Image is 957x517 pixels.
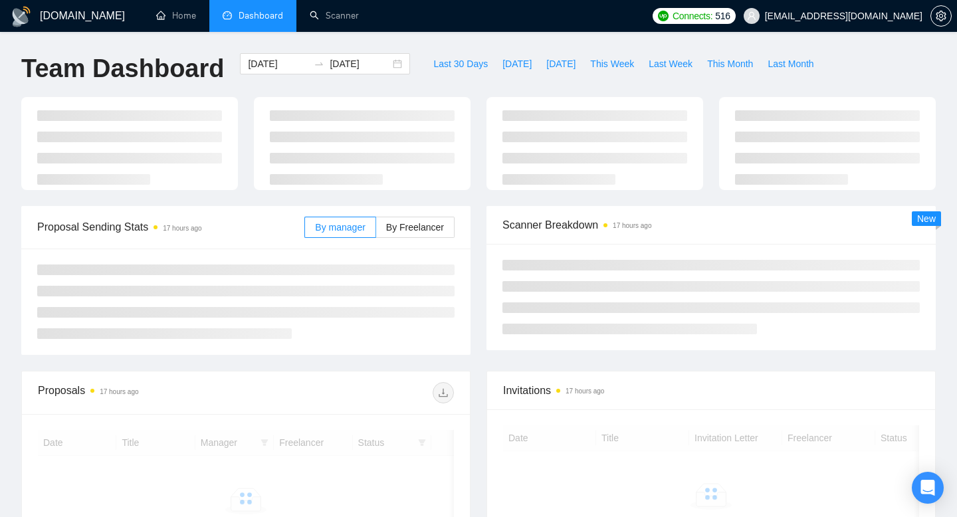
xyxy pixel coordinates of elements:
[426,53,495,74] button: Last 30 Days
[38,382,246,403] div: Proposals
[503,382,919,399] span: Invitations
[546,56,576,71] span: [DATE]
[314,58,324,69] span: to
[539,53,583,74] button: [DATE]
[156,10,196,21] a: homeHome
[37,219,304,235] span: Proposal Sending Stats
[700,53,760,74] button: This Month
[21,53,224,84] h1: Team Dashboard
[583,53,641,74] button: This Week
[223,11,232,20] span: dashboard
[566,387,604,395] time: 17 hours ago
[495,53,539,74] button: [DATE]
[931,11,951,21] span: setting
[248,56,308,71] input: Start date
[930,5,952,27] button: setting
[760,53,821,74] button: Last Month
[715,9,730,23] span: 516
[590,56,634,71] span: This Week
[433,56,488,71] span: Last 30 Days
[641,53,700,74] button: Last Week
[707,56,753,71] span: This Month
[912,472,944,504] div: Open Intercom Messenger
[768,56,813,71] span: Last Month
[502,56,532,71] span: [DATE]
[673,9,712,23] span: Connects:
[239,10,283,21] span: Dashboard
[613,222,651,229] time: 17 hours ago
[11,6,32,27] img: logo
[658,11,669,21] img: upwork-logo.png
[163,225,201,232] time: 17 hours ago
[100,388,138,395] time: 17 hours ago
[917,213,936,224] span: New
[386,222,444,233] span: By Freelancer
[502,217,920,233] span: Scanner Breakdown
[747,11,756,21] span: user
[315,222,365,233] span: By manager
[314,58,324,69] span: swap-right
[310,10,359,21] a: searchScanner
[649,56,692,71] span: Last Week
[930,11,952,21] a: setting
[330,56,390,71] input: End date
